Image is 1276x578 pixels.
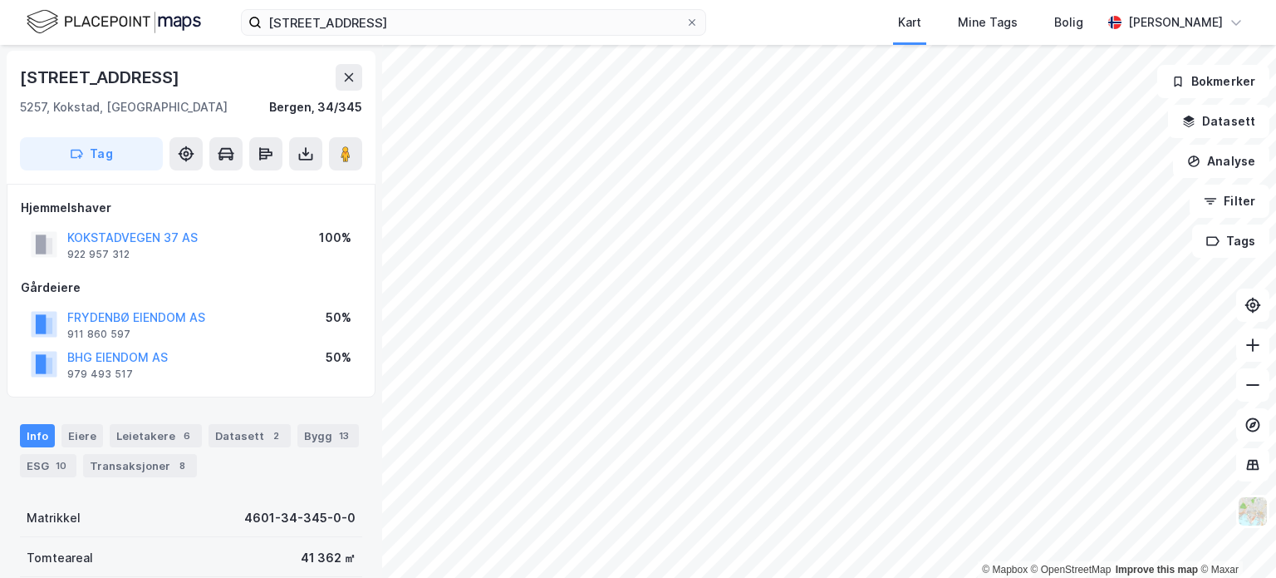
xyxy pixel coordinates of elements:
[1192,225,1269,258] button: Tags
[174,457,190,474] div: 8
[269,97,362,117] div: Bergen, 34/345
[982,564,1028,576] a: Mapbox
[262,10,685,35] input: Søk på adresse, matrikkel, gårdeiere, leietakere eller personer
[1116,564,1198,576] a: Improve this map
[27,7,201,37] img: logo.f888ab2527a4732fd821a326f86c7f29.svg
[83,454,197,477] div: Transaksjoner
[1128,12,1223,32] div: [PERSON_NAME]
[21,198,361,218] div: Hjemmelshaver
[52,457,70,474] div: 10
[67,328,130,341] div: 911 860 597
[1193,498,1276,578] iframe: Chat Widget
[1168,105,1269,138] button: Datasett
[1054,12,1083,32] div: Bolig
[336,427,352,444] div: 13
[67,248,130,261] div: 922 957 312
[958,12,1018,32] div: Mine Tags
[20,64,183,91] div: [STREET_ADDRESS]
[1190,185,1269,218] button: Filter
[27,548,93,568] div: Tomteareal
[27,508,81,528] div: Matrikkel
[326,308,351,328] div: 50%
[301,548,356,568] div: 41 362 ㎡
[1157,65,1269,98] button: Bokmerker
[898,12,921,32] div: Kart
[21,278,361,298] div: Gårdeiere
[297,424,359,447] div: Bygg
[1031,564,1112,576] a: OpenStreetMap
[61,424,103,447] div: Eiere
[1237,496,1269,527] img: Z
[244,508,356,528] div: 4601-34-345-0-0
[110,424,202,447] div: Leietakere
[20,137,163,170] button: Tag
[209,424,291,447] div: Datasett
[1193,498,1276,578] div: Kontrollprogram for chat
[20,454,76,477] div: ESG
[1173,145,1269,178] button: Analyse
[179,427,195,444] div: 6
[67,368,133,381] div: 979 493 517
[319,228,351,248] div: 100%
[20,97,228,117] div: 5257, Kokstad, [GEOGRAPHIC_DATA]
[267,427,284,444] div: 2
[20,424,55,447] div: Info
[326,348,351,368] div: 50%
